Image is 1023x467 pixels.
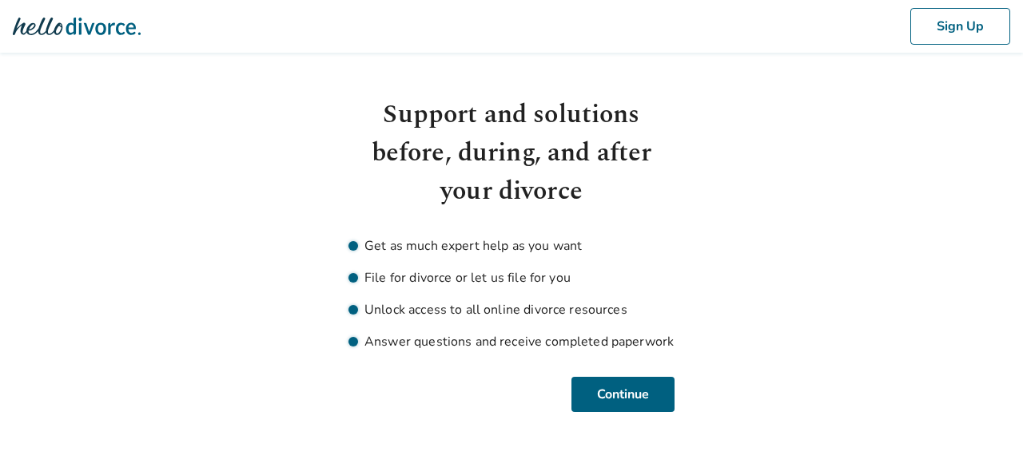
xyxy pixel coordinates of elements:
[571,377,675,412] button: Continue
[348,236,675,255] li: Get as much expert help as you want
[348,268,675,287] li: File for divorce or let us file for you
[348,300,675,319] li: Unlock access to all online divorce resources
[13,10,141,42] img: Hello Divorce Logo
[348,96,675,211] h1: Support and solutions before, during, and after your divorce
[910,8,1010,45] button: Sign Up
[348,332,675,351] li: Answer questions and receive completed paperwork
